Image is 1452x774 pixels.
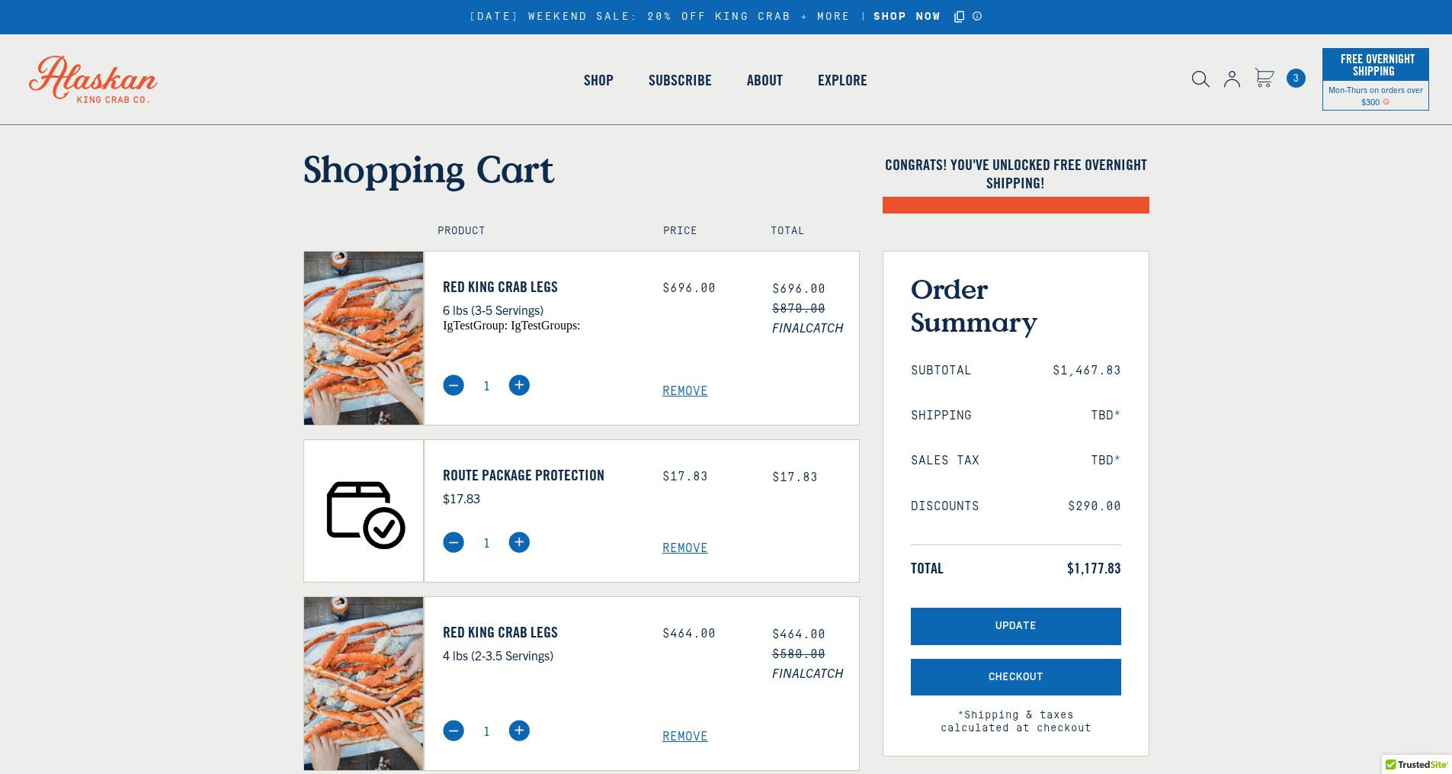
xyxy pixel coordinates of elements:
[303,146,860,191] h1: Shopping Cart
[772,628,825,641] span: $464.00
[868,11,947,24] a: SHOP NOW
[8,34,179,124] img: Alaskan King Crab Co. logo
[1287,69,1306,88] a: Cart
[1068,499,1121,514] span: $290.00
[800,37,885,124] a: Explore
[772,282,825,296] span: $696.00
[443,645,639,665] p: 4 lbs (2-3.5 Servings)
[1053,364,1121,378] span: $1,467.83
[438,225,630,238] h4: Product
[508,374,530,396] img: plus
[508,532,530,553] img: plus
[662,541,859,556] a: Remove
[443,374,464,396] img: minus
[911,409,972,423] span: Shipping
[1329,84,1423,107] span: Mon-Thurs on orders over $300
[989,671,1043,684] span: Checkout
[911,608,1121,645] button: Update
[1337,47,1415,82] span: Free Overnight Shipping
[443,466,639,484] a: Route Package Protection
[1287,69,1306,88] span: 3
[566,37,631,124] a: Shop
[771,225,845,238] h4: Total
[729,37,800,124] a: About
[911,659,1121,696] button: Checkout
[772,663,859,682] span: FINALCATCH
[662,627,749,641] div: $464.00
[1383,96,1389,107] span: Shipping Notice Icon
[508,720,530,741] img: plus
[911,454,979,468] span: Sales Tax
[972,11,983,21] a: Announcement Bar Modal
[662,281,749,296] div: $696.00
[443,720,464,741] img: minus
[772,471,818,484] span: $17.83
[1192,71,1210,88] img: search
[662,730,859,744] a: Remove
[443,532,464,553] img: minus
[662,384,859,399] a: Remove
[662,470,749,484] div: $17.83
[772,317,859,337] span: FINALCATCH
[911,272,1121,338] h3: Order Summary
[911,695,1121,735] span: *Shipping & taxes calculated at checkout
[772,302,825,316] s: $870.00
[304,597,424,770] img: Red King Crab Legs - 4 lbs (2-3.5 Servings)
[772,647,825,661] s: $580.00
[443,300,639,320] p: 6 lbs (3-5 Servings)
[443,278,639,296] a: Red King Crab Legs
[511,319,580,332] span: igTestGroups:
[443,319,508,332] span: igTestGroup:
[911,364,972,378] span: Subtotal
[911,559,944,577] span: Total
[304,252,424,425] img: Red King Crab Legs - 6 lbs (3-5 Servings)
[443,623,639,641] a: Red King Crab Legs
[911,499,979,514] span: Discounts
[873,11,941,23] strong: SHOP NOW
[663,225,738,238] h4: Price
[469,8,983,26] div: [DATE] WEEKEND SALE: 20% OFF KING CRAB + MORE |
[1224,71,1240,88] img: account
[1255,68,1274,90] a: Cart
[1067,559,1121,577] span: $1,177.83
[443,488,639,508] p: $17.83
[631,37,729,124] a: Subscribe
[883,156,1149,192] h4: Congrats! You've unlocked FREE OVERNIGHT SHIPPING!
[304,440,424,582] img: Route Package Protection - $17.83
[995,620,1037,633] span: Update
